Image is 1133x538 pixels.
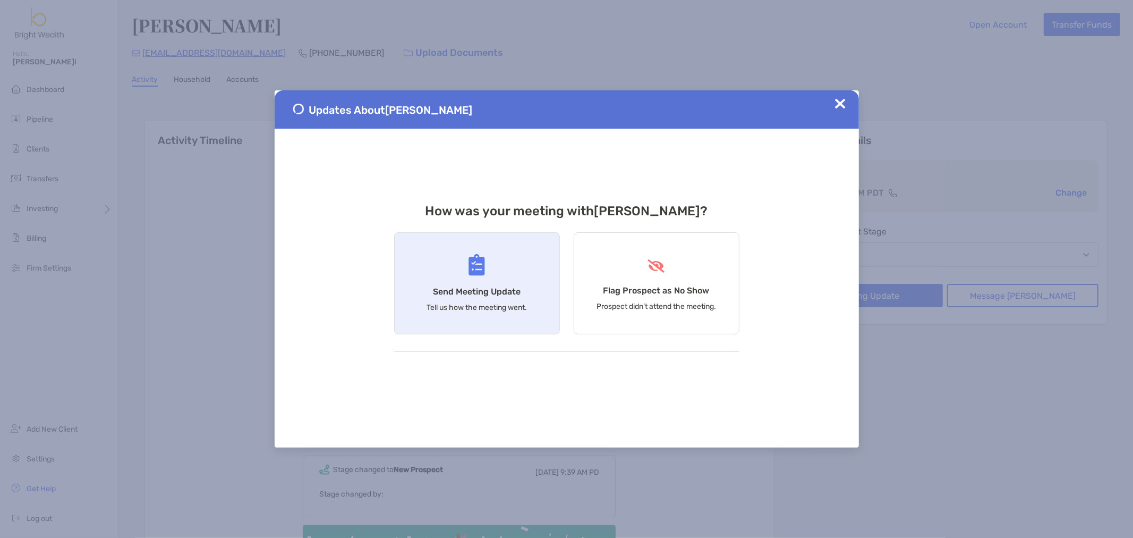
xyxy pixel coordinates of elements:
img: Close Updates Zoe [835,98,846,109]
h4: Send Meeting Update [433,287,521,297]
span: Updates About [PERSON_NAME] [309,104,473,116]
h4: Flag Prospect as No Show [603,285,710,296]
img: Send Meeting Update 1 [293,104,304,114]
p: Prospect didn’t attend the meeting. [597,302,716,311]
img: Send Meeting Update [468,254,485,276]
p: Tell us how the meeting went. [427,303,527,312]
h3: How was your meeting with [PERSON_NAME] ? [394,204,739,218]
img: Flag Prospect as No Show [646,259,666,273]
